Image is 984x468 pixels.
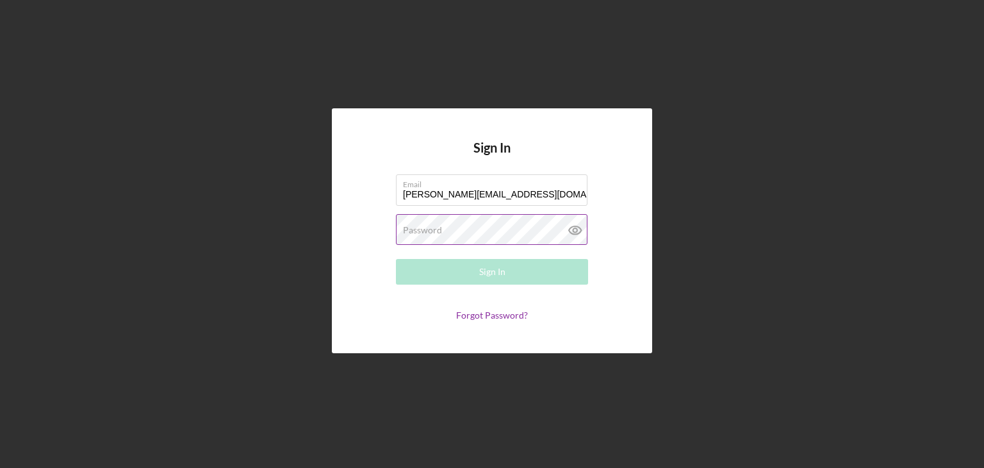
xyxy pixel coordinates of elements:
[479,259,505,285] div: Sign In
[403,225,442,235] label: Password
[456,310,528,321] a: Forgot Password?
[403,175,587,189] label: Email
[396,259,588,285] button: Sign In
[473,140,511,174] h4: Sign In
